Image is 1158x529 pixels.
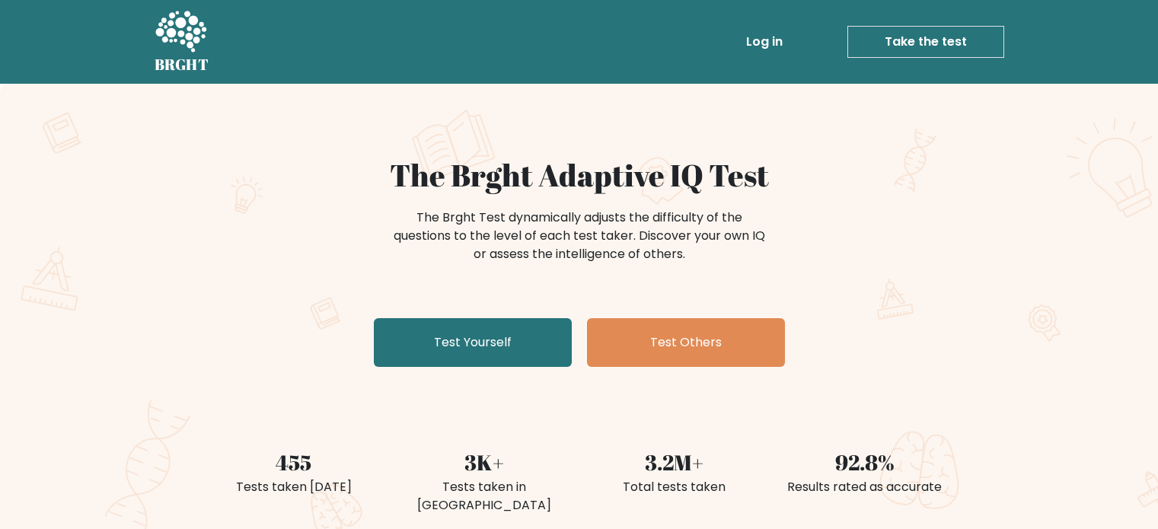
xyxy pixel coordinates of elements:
div: 455 [208,446,380,478]
a: BRGHT [155,6,209,78]
h5: BRGHT [155,56,209,74]
div: 3K+ [398,446,570,478]
a: Log in [740,27,789,57]
div: Tests taken [DATE] [208,478,380,496]
div: 92.8% [779,446,951,478]
h1: The Brght Adaptive IQ Test [208,157,951,193]
a: Test Others [587,318,785,367]
div: Results rated as accurate [779,478,951,496]
div: Total tests taken [589,478,761,496]
div: The Brght Test dynamically adjusts the difficulty of the questions to the level of each test take... [389,209,770,263]
a: Test Yourself [374,318,572,367]
div: Tests taken in [GEOGRAPHIC_DATA] [398,478,570,515]
div: 3.2M+ [589,446,761,478]
a: Take the test [847,26,1004,58]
